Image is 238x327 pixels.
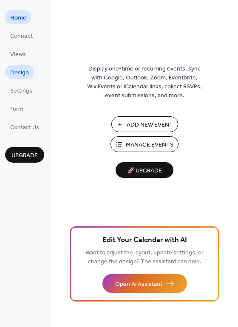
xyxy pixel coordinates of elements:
a: Form [5,101,28,116]
a: Home [5,10,31,24]
button: Manage Events [110,136,178,152]
a: Views [5,47,31,61]
span: Connect [10,32,33,41]
span: Display one-time or recurring events, sync with Google, Outlook, Zoom, Eventbrite, Wix Events or ... [87,65,202,100]
a: Connect [5,28,38,42]
a: Settings [5,83,37,97]
span: Design [10,68,29,77]
span: Views [10,50,26,59]
a: Contact Us [5,120,44,134]
a: Design [5,65,34,79]
span: Settings [10,87,32,96]
span: Edit Your Calendar with AI [102,234,187,246]
span: 🚀 Upgrade [121,165,168,177]
span: Add New Event [127,121,173,130]
span: Upgrade [11,151,38,160]
span: Contact Us [10,123,39,132]
button: 🚀 Upgrade [116,162,173,178]
span: Form [10,105,23,114]
span: Home [10,14,26,23]
span: Manage Events [126,141,173,149]
button: Upgrade [5,147,44,163]
span: Open AI Assistant [115,280,162,289]
span: Want to adjust the layout, update settings, or change the design? The assistant can help. [85,247,204,268]
button: Open AI Assistant [102,274,187,293]
button: Add New Event [111,116,178,132]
